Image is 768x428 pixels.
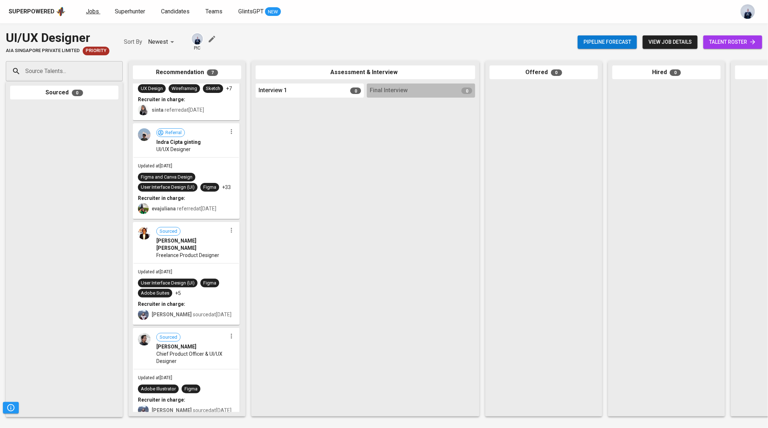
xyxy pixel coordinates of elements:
[643,35,698,49] button: view job details
[138,375,172,380] span: Updated at [DATE]
[583,38,631,47] span: Pipeline forecast
[265,8,281,16] span: NEW
[205,8,222,15] span: Teams
[551,69,562,76] span: 0
[10,86,118,100] div: Sourced
[156,252,219,259] span: Freelance Product Designer
[205,7,224,16] a: Teams
[83,47,109,54] span: Priority
[648,38,692,47] span: view job details
[226,85,232,92] p: +7
[141,184,195,191] div: User Interface Design (UI)
[9,8,55,16] div: Superpowered
[133,222,240,325] div: Sourced[PERSON_NAME] [PERSON_NAME]Freelance Product DesignerUpdated at[DATE]User Interface Design...
[141,280,195,287] div: User Interface Design (UI)
[238,7,281,16] a: GlintsGPT NEW
[370,86,408,95] span: Final Interview
[703,35,762,49] a: talent roster
[6,47,80,54] span: AIA Singapore Private Limited
[350,87,361,94] span: 0
[152,407,231,413] span: sourced at [DATE]
[138,301,185,307] b: Recruiter in charge:
[86,7,100,16] a: Jobs
[6,29,109,47] div: UI/UX Designer
[152,107,164,113] b: sinta
[461,87,472,94] span: 0
[9,6,66,17] a: Superpoweredapp logo
[115,7,147,16] a: Superhunter
[152,206,216,211] span: referred at [DATE]
[256,65,475,80] div: Assessment & Interview
[124,38,142,46] p: Sort By
[138,203,149,214] img: eva@glints.com
[138,333,151,346] img: f5b825d9e596de601d59426f343c848a.jpg
[161,7,191,16] a: Candidates
[56,6,66,17] img: app logo
[138,128,151,141] img: 4befb3c2c24d64c817094528968fb74c.jpg
[185,386,198,393] div: Figma
[191,33,204,51] div: pic
[238,8,264,15] span: GlintsGPT
[148,35,177,49] div: Newest
[138,397,185,403] b: Recruiter in charge:
[175,290,181,297] p: +5
[490,65,598,80] div: Offered
[3,402,19,414] button: Pipeline Triggers
[138,163,172,168] span: Updated at [DATE]
[72,90,83,96] span: 0
[152,312,192,317] b: [PERSON_NAME]
[156,138,201,146] span: Indra Cipta ginting
[138,104,149,115] img: sinta.windasari@glints.com
[141,386,176,393] div: Adobe Illustrator
[83,47,109,55] div: New Job received from Demand Team
[152,312,231,317] span: sourced at [DATE]
[192,33,203,44] img: annisa@glints.com
[152,407,192,413] b: [PERSON_NAME]
[578,35,637,49] button: Pipeline forecast
[156,350,227,365] span: Chief Product Officer & UI/UX Designer
[86,8,99,15] span: Jobs
[259,86,287,95] span: Interview 1
[156,237,227,252] span: [PERSON_NAME] [PERSON_NAME]
[148,38,168,46] p: Newest
[138,195,185,201] b: Recruiter in charge:
[162,129,185,136] span: Referral
[157,334,180,341] span: Sourced
[138,227,151,240] img: eb4449c3e3acfa4c5a56323f7dc8a18c.png
[138,309,149,320] img: christine.raharja@glints.com
[133,65,241,80] div: Recommendation
[119,70,120,72] button: Open
[161,8,190,15] span: Candidates
[670,69,681,76] span: 0
[612,65,721,80] div: Hired
[203,280,216,287] div: Figma
[115,8,145,15] span: Superhunter
[741,4,755,19] img: annisa@glints.com
[152,206,176,211] b: evajuliana
[141,174,192,181] div: Figma and Canva Design
[206,85,220,92] div: Sketch
[157,228,180,235] span: Sourced
[152,107,204,113] span: referred at [DATE]
[207,69,218,76] span: 7
[133,123,240,219] div: ReferralIndra Cipta gintingUI/UX DesignerUpdated at[DATE]Figma and Canva DesignUser Interface Des...
[138,97,185,102] b: Recruiter in charge:
[172,85,197,92] div: Wireframing
[141,290,169,297] div: Adobe Suites
[141,85,163,92] div: UX Design
[138,269,172,274] span: Updated at [DATE]
[133,328,240,421] div: Sourced[PERSON_NAME]Chief Product Officer & UI/UX DesignerUpdated at[DATE]Adobe IllustratorFigmaR...
[203,184,216,191] div: Figma
[222,184,231,191] p: +33
[156,146,191,153] span: UI/UX Designer
[156,343,196,350] span: [PERSON_NAME]
[138,405,149,416] img: christine.raharja@glints.com
[709,38,756,47] span: talent roster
